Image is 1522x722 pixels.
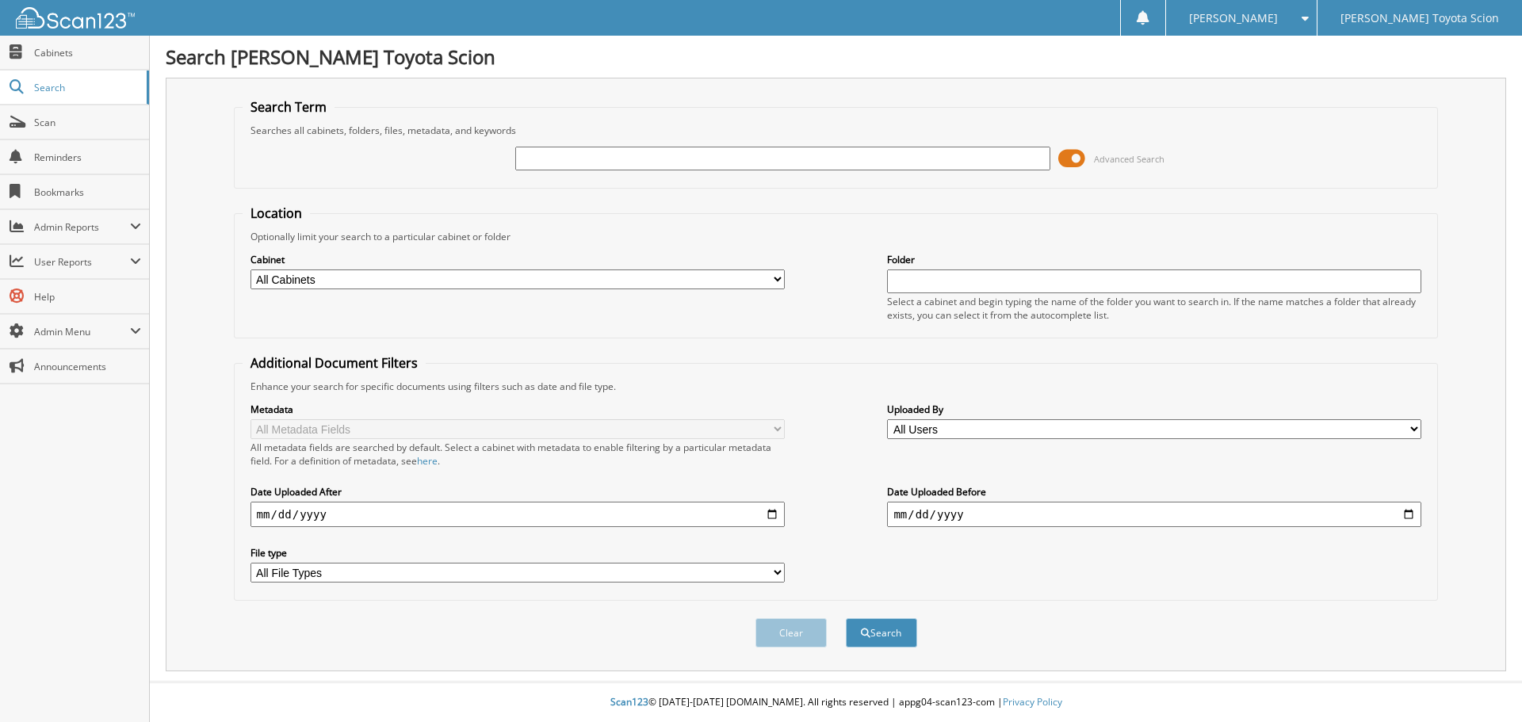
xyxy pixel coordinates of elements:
[34,360,141,373] span: Announcements
[34,220,130,234] span: Admin Reports
[846,618,917,648] button: Search
[250,441,785,468] div: All metadata fields are searched by default. Select a cabinet with metadata to enable filtering b...
[34,325,130,338] span: Admin Menu
[1189,13,1278,23] span: [PERSON_NAME]
[166,44,1506,70] h1: Search [PERSON_NAME] Toyota Scion
[243,230,1430,243] div: Optionally limit your search to a particular cabinet or folder
[250,502,785,527] input: start
[755,618,827,648] button: Clear
[34,81,139,94] span: Search
[150,683,1522,722] div: © [DATE]-[DATE] [DOMAIN_NAME]. All rights reserved | appg04-scan123-com |
[16,7,135,29] img: scan123-logo-white.svg
[243,380,1430,393] div: Enhance your search for specific documents using filters such as date and file type.
[610,695,648,709] span: Scan123
[1340,13,1499,23] span: [PERSON_NAME] Toyota Scion
[417,454,438,468] a: here
[250,403,785,416] label: Metadata
[887,253,1421,266] label: Folder
[250,253,785,266] label: Cabinet
[34,185,141,199] span: Bookmarks
[34,116,141,129] span: Scan
[34,151,141,164] span: Reminders
[887,485,1421,499] label: Date Uploaded Before
[34,46,141,59] span: Cabinets
[34,290,141,304] span: Help
[1003,695,1062,709] a: Privacy Policy
[887,502,1421,527] input: end
[887,403,1421,416] label: Uploaded By
[1443,646,1522,722] iframe: Chat Widget
[243,354,426,372] legend: Additional Document Filters
[243,204,310,222] legend: Location
[243,124,1430,137] div: Searches all cabinets, folders, files, metadata, and keywords
[1094,153,1164,165] span: Advanced Search
[243,98,335,116] legend: Search Term
[34,255,130,269] span: User Reports
[250,485,785,499] label: Date Uploaded After
[887,295,1421,322] div: Select a cabinet and begin typing the name of the folder you want to search in. If the name match...
[250,546,785,560] label: File type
